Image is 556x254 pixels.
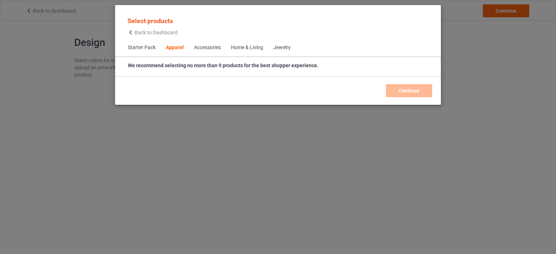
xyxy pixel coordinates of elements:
[273,44,291,51] div: Jewelry
[194,44,221,51] div: Accessories
[128,63,319,68] strong: We recommend selecting no more than 9 products for the best shopper experience.
[127,17,173,25] span: Select products
[135,30,178,35] span: Back to Dashboard
[231,44,263,51] div: Home & Living
[166,44,184,51] div: Apparel
[123,39,161,56] span: Starter Pack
